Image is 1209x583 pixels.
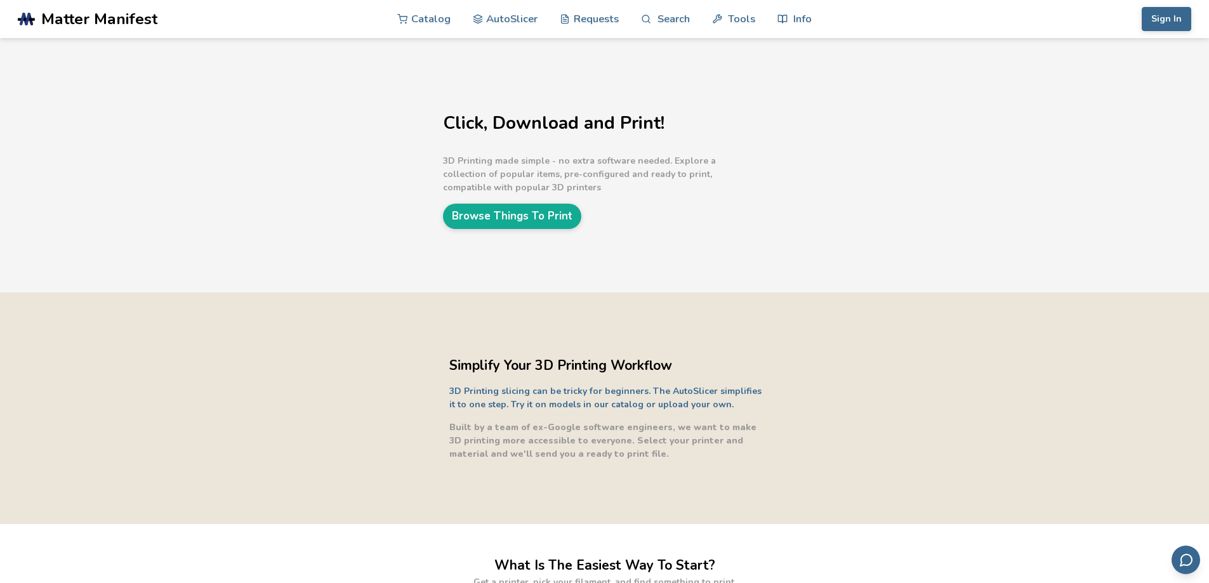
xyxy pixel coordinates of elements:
p: 3D Printing made simple - no extra software needed. Explore a collection of popular items, pre-co... [443,154,760,194]
p: Built by a team of ex-Google software engineers, we want to make 3D printing more accessible to e... [449,421,767,461]
h2: What Is The Easiest Way To Start? [494,556,715,575]
h1: Click, Download and Print! [443,114,760,133]
a: Browse Things To Print [443,204,581,228]
button: Send feedback via email [1172,546,1200,574]
h2: Simplify Your 3D Printing Workflow [449,356,767,376]
p: 3D Printing slicing can be tricky for beginners. The AutoSlicer simplifies it to one step. Try it... [449,384,767,411]
span: Matter Manifest [41,10,157,28]
button: Sign In [1142,7,1191,31]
